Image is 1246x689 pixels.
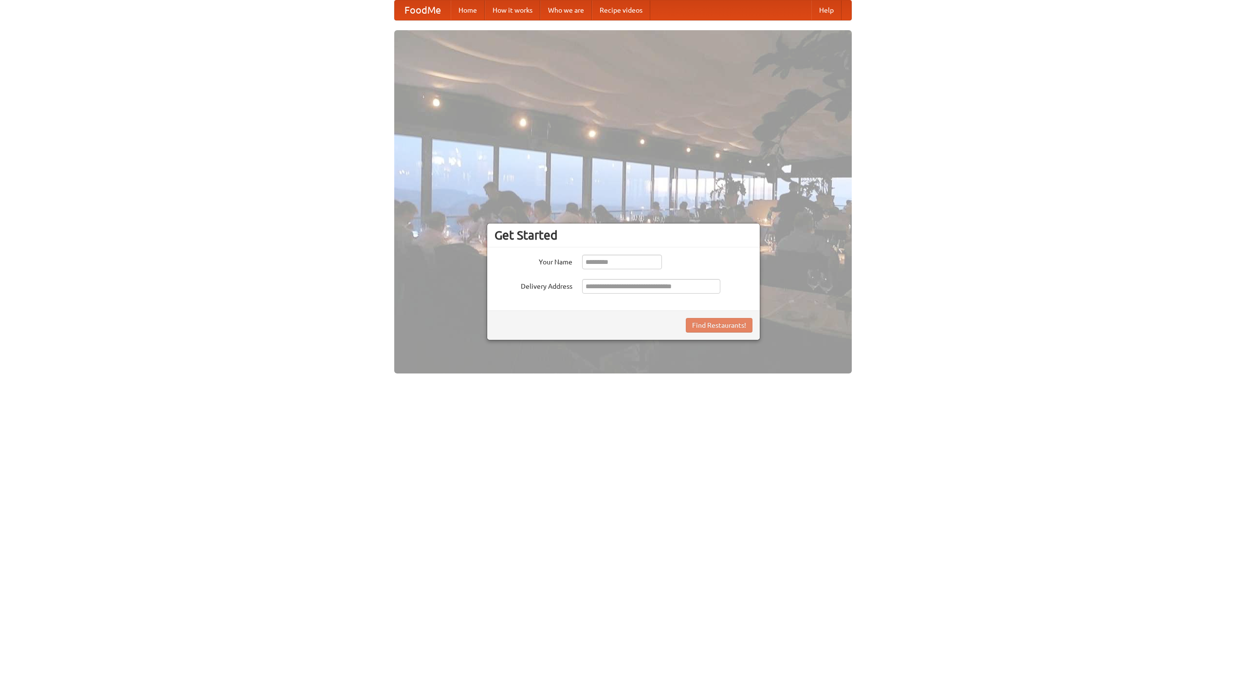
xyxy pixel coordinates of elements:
label: Delivery Address [495,279,572,291]
h3: Get Started [495,228,752,242]
label: Your Name [495,255,572,267]
a: How it works [485,0,540,20]
button: Find Restaurants! [686,318,752,333]
a: Help [811,0,842,20]
a: Who we are [540,0,592,20]
a: Recipe videos [592,0,650,20]
a: Home [451,0,485,20]
a: FoodMe [395,0,451,20]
